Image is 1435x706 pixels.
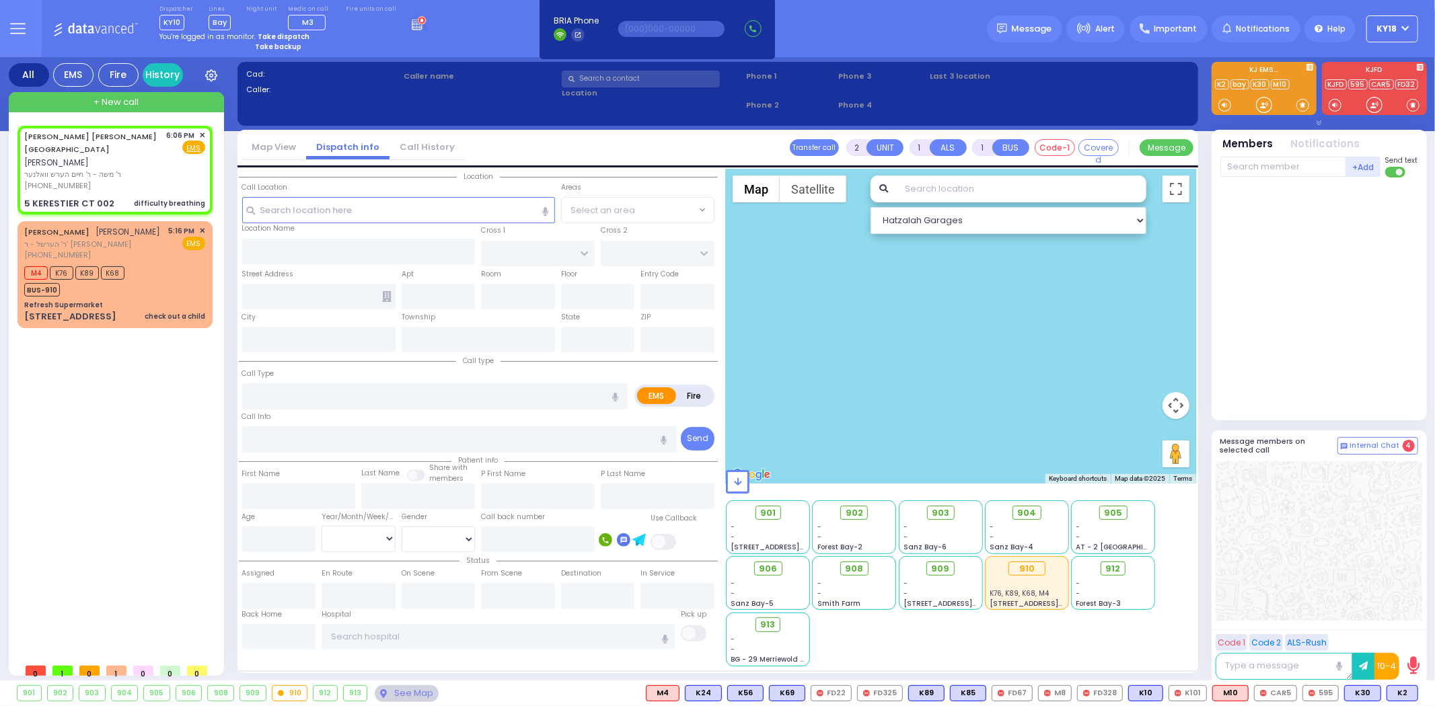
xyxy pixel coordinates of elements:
u: EMS [187,143,201,153]
label: Street Address [242,269,294,280]
div: 906 [176,686,202,701]
label: Gender [402,512,427,522]
span: - [904,522,908,532]
a: Call History [390,141,465,153]
button: BUS [992,139,1029,156]
span: AT - 2 [GEOGRAPHIC_DATA] [1076,542,1176,552]
span: Other building occupants [382,291,392,302]
div: check out a child [145,311,205,321]
button: Code 2 [1249,634,1283,651]
span: - [731,634,735,644]
div: 905 [144,686,170,701]
div: 5 KERESTIER CT 002 [24,197,114,210]
strong: Take backup [255,42,301,52]
label: ZIP [640,312,651,323]
span: 0 [26,666,46,676]
span: Message [1012,22,1052,36]
label: Cross 1 [481,225,505,236]
button: 10-4 [1374,653,1399,680]
label: Destination [561,568,601,579]
a: K2 [1215,79,1229,89]
button: Members [1223,136,1274,152]
span: Bay [209,15,231,30]
div: K69 [769,685,805,701]
button: Internal Chat 4 [1337,437,1418,455]
label: Last 3 location [930,71,1060,82]
span: Important [1154,23,1197,35]
img: red-radio-icon.svg [1260,690,1267,697]
div: BLS [1387,685,1418,701]
label: Floor [561,269,577,280]
label: Call Info [242,411,271,422]
span: - [1076,578,1080,588]
div: 903 [79,686,105,701]
span: Call type [456,356,501,366]
span: - [817,578,821,588]
span: - [1076,532,1080,542]
button: ALS-Rush [1285,634,1329,651]
span: K76 [50,266,73,280]
span: - [731,588,735,598]
label: Back Home [242,609,283,620]
span: 909 [932,562,950,576]
span: ר' משה - ר' חיים הערש וואלנער [24,169,162,180]
label: Age [242,512,256,522]
button: +Add [1346,157,1381,177]
label: P Last Name [601,469,645,479]
img: red-radio-icon.svg [998,690,1004,697]
img: comment-alt.png [1341,443,1348,450]
button: Show street map [733,175,780,202]
div: 901 [17,686,41,701]
label: Night unit [246,5,277,13]
div: K89 [908,685,945,701]
span: - [731,578,735,588]
span: Select an area [571,204,635,217]
button: KY18 [1366,15,1418,42]
label: Location Name [242,223,295,234]
div: CAR5 [1254,685,1297,701]
a: K30 [1251,79,1270,89]
input: (000)000-00000 [618,21,725,37]
a: KJFD [1325,79,1347,89]
a: History [143,63,183,87]
span: M4 [24,266,48,280]
span: - [904,588,908,598]
span: 904 [1017,506,1036,520]
div: FD325 [857,685,903,701]
span: 6:06 PM [167,130,195,141]
span: K76, K89, K68, M4 [990,588,1049,598]
span: - [904,532,908,542]
span: 908 [845,562,863,576]
h5: Message members on selected call [1220,437,1337,455]
span: - [990,532,994,542]
span: 903 [932,506,949,520]
label: Entry Code [640,269,679,280]
div: FD328 [1077,685,1123,701]
span: 906 [759,562,777,576]
a: 595 [1348,79,1368,89]
label: Assigned [242,568,275,579]
label: En Route [322,568,353,579]
span: [STREET_ADDRESS][PERSON_NAME] [731,542,858,552]
span: 902 [846,506,863,520]
input: Search a contact [562,71,720,87]
input: Search location here [242,197,555,223]
label: Call Type [242,368,274,379]
label: Apt [402,269,414,280]
span: Sanz Bay-6 [904,542,947,552]
label: EMS [637,387,676,404]
label: Township [402,312,435,323]
label: Fire [675,387,713,404]
span: Help [1327,23,1346,35]
img: red-radio-icon.svg [1083,690,1090,697]
span: Phone 2 [746,100,834,111]
label: P First Name [481,469,525,479]
span: 1 [106,666,126,676]
div: FD22 [811,685,852,701]
div: K2 [1387,685,1418,701]
span: - [731,532,735,542]
span: 0 [187,666,207,676]
img: Google [729,466,774,483]
span: - [731,522,735,532]
span: K89 [75,266,99,280]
